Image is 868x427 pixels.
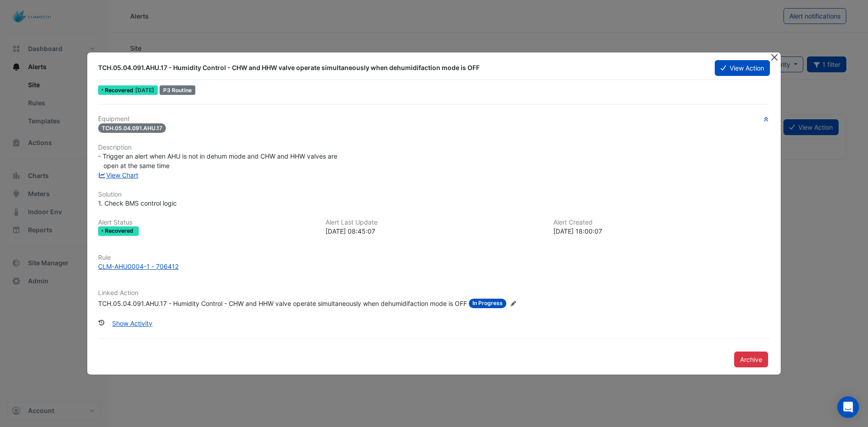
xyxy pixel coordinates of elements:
[510,300,517,307] fa-icon: Edit Linked Action
[98,262,770,271] a: CLM-AHU0004-1 - 706412
[98,115,770,123] h6: Equipment
[135,87,154,94] span: Sat 15-Jun-2024 08:45 AEST
[98,262,179,271] div: CLM-AHU0004-1 - 706412
[715,60,770,76] button: View Action
[553,219,770,226] h6: Alert Created
[105,228,135,234] span: Recovered
[553,226,770,236] div: [DATE] 18:00:07
[98,299,467,308] div: TCH.05.04.091.AHU.17 - Humidity Control - CHW and HHW valve operate simultaneously when dehumidif...
[160,85,195,95] div: P3 Routine
[98,171,138,179] a: View Chart
[98,219,315,226] h6: Alert Status
[769,52,779,62] button: Close
[837,396,859,418] div: Open Intercom Messenger
[98,199,177,207] span: 1. Check BMS control logic
[325,219,542,226] h6: Alert Last Update
[98,289,770,297] h6: Linked Action
[734,352,768,367] button: Archive
[98,191,770,198] h6: Solution
[325,226,542,236] div: [DATE] 08:45:07
[105,88,135,93] span: Recovered
[98,152,339,169] span: - Trigger an alert when AHU is not in dehum mode and CHW and HHW valves are open at the same time
[98,144,770,151] h6: Description
[98,63,704,72] div: TCH.05.04.091.AHU.17 - Humidity Control - CHW and HHW valve operate simultaneously when dehumidif...
[98,123,166,133] span: TCH.05.04.091.AHU.17
[106,315,158,331] button: Show Activity
[469,299,506,308] span: In Progress
[98,254,770,262] h6: Rule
